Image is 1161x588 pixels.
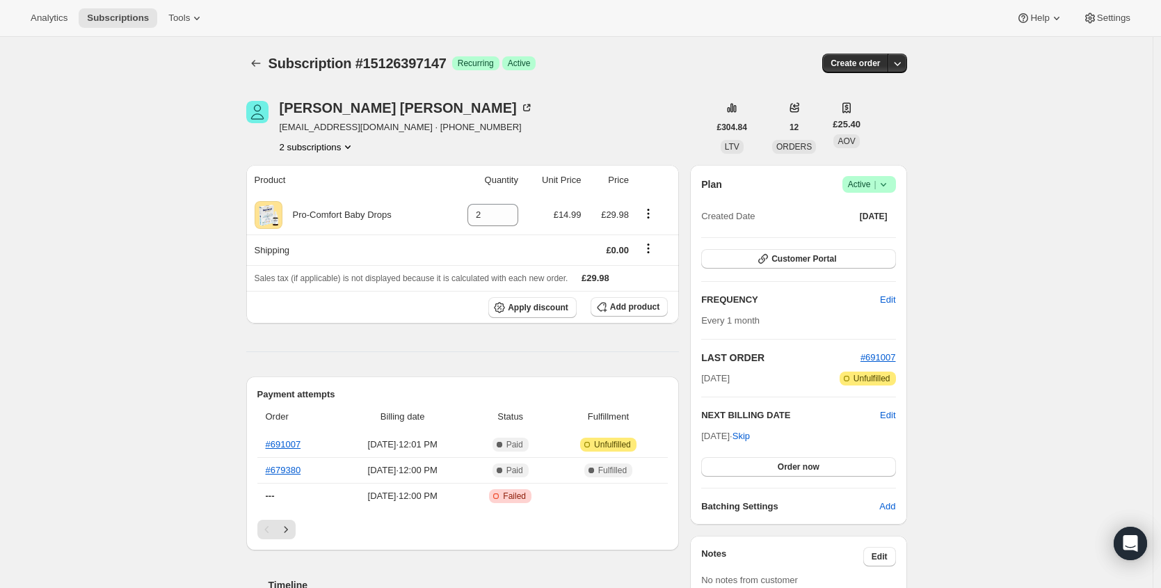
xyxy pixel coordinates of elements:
span: [DATE] · 12:00 PM [342,463,464,477]
span: Subscription #15126397147 [269,56,447,71]
button: Create order [822,54,888,73]
button: Tools [160,8,212,28]
span: [EMAIL_ADDRESS][DOMAIN_NAME] · [PHONE_NUMBER] [280,120,534,134]
span: Add [879,500,895,514]
img: product img [255,201,282,229]
th: Shipping [246,235,445,265]
span: Paid [506,439,523,450]
span: £14.99 [554,209,582,220]
h2: Plan [701,177,722,191]
span: LTV [725,142,739,152]
h6: Batching Settings [701,500,879,514]
span: [DATE] · [701,431,750,441]
a: #691007 [266,439,301,450]
span: Settings [1097,13,1130,24]
span: [DATE] · 12:01 PM [342,438,464,452]
span: 12 [790,122,799,133]
button: Subscriptions [79,8,157,28]
span: £29.98 [601,209,629,220]
span: [DATE] [701,372,730,386]
span: No notes from customer [701,575,798,585]
span: Sales tax (if applicable) is not displayed because it is calculated with each new order. [255,273,568,283]
button: Skip [724,425,758,447]
span: Billing date [342,410,464,424]
span: Help [1030,13,1049,24]
span: [DATE] [860,211,888,222]
button: Apply discount [488,297,577,318]
div: Pro-Comfort Baby Drops [282,208,392,222]
span: Fulfilled [598,465,627,476]
span: Create order [831,58,880,69]
span: AOV [838,136,855,146]
h3: Notes [701,547,863,566]
span: Every 1 month [701,315,760,326]
button: Product actions [280,140,355,154]
span: Edit [880,293,895,307]
span: Add product [610,301,659,312]
span: Paid [506,465,523,476]
nav: Pagination [257,520,668,539]
th: Product [246,165,445,196]
span: Analytics [31,13,67,24]
button: Help [1008,8,1071,28]
button: Edit [880,408,895,422]
button: [DATE] [851,207,896,226]
a: #691007 [860,352,896,363]
button: Add product [591,297,668,317]
span: Edit [872,551,888,562]
span: Unfulfilled [594,439,631,450]
span: Failed [503,491,526,502]
a: #679380 [266,465,301,475]
button: 12 [781,118,807,137]
th: Quantity [444,165,522,196]
button: Product actions [637,206,659,221]
span: Recurring [458,58,494,69]
span: ORDERS [776,142,812,152]
div: [PERSON_NAME] [PERSON_NAME] [280,101,534,115]
button: Analytics [22,8,76,28]
span: Order now [778,461,819,472]
th: Price [585,165,633,196]
h2: LAST ORDER [701,351,860,365]
span: Apply discount [508,302,568,313]
span: £0.00 [606,245,629,255]
button: Settings [1075,8,1139,28]
span: Holly Taylor [246,101,269,123]
span: Active [848,177,890,191]
button: Shipping actions [637,241,659,256]
button: Customer Portal [701,249,895,269]
h2: FREQUENCY [701,293,880,307]
span: Customer Portal [771,253,836,264]
button: £304.84 [709,118,755,137]
span: Fulfillment [557,410,660,424]
button: Edit [872,289,904,311]
span: £29.98 [582,273,609,283]
span: Active [508,58,531,69]
button: Add [871,495,904,518]
span: Unfulfilled [854,373,890,384]
span: | [874,179,876,190]
span: Created Date [701,209,755,223]
span: --- [266,491,275,501]
span: £25.40 [833,118,860,132]
button: #691007 [860,351,896,365]
button: Next [276,520,296,539]
h2: Payment attempts [257,388,668,402]
span: [DATE] · 12:00 PM [342,489,464,503]
div: Open Intercom Messenger [1114,527,1147,560]
span: Subscriptions [87,13,149,24]
span: Tools [168,13,190,24]
h2: NEXT BILLING DATE [701,408,880,422]
span: Status [472,410,549,424]
button: Edit [863,547,896,566]
button: Order now [701,457,895,477]
th: Order [257,402,337,432]
span: Skip [732,429,750,443]
span: £304.84 [717,122,747,133]
button: Subscriptions [246,54,266,73]
th: Unit Price [522,165,585,196]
